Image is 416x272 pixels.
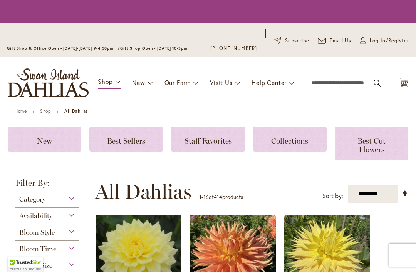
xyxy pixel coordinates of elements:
a: store logo [8,68,89,97]
a: Home [15,108,27,114]
span: 16 [203,193,209,200]
span: Visit Us [210,78,232,87]
a: Email Us [318,37,352,45]
a: Best Cut Flowers [335,127,408,160]
span: Gift Shop & Office Open - [DATE]-[DATE] 9-4:30pm / [7,46,120,51]
span: Bloom Style [19,228,55,237]
span: Staff Favorites [185,136,232,145]
span: 1 [199,193,201,200]
span: Category [19,195,45,204]
span: Best Cut Flowers [357,136,386,154]
span: New [37,136,52,145]
span: Gift Shop Open - [DATE] 10-3pm [120,46,187,51]
a: New [8,127,81,152]
span: Subscribe [285,37,309,45]
a: Log In/Register [360,37,409,45]
span: Email Us [330,37,352,45]
strong: All Dahlias [64,108,88,114]
label: Sort by: [322,189,343,203]
strong: Filter By: [8,179,87,191]
a: [PHONE_NUMBER] [210,45,257,52]
span: 414 [214,193,222,200]
p: - of products [199,191,243,203]
a: Collections [253,127,327,152]
span: Shop [98,77,113,85]
a: Shop [40,108,51,114]
span: All Dahlias [95,180,191,203]
span: Best Sellers [107,136,145,145]
button: Search [374,77,381,89]
span: Our Farm [164,78,191,87]
iframe: Launch Accessibility Center [6,245,27,266]
a: Best Sellers [89,127,163,152]
a: Subscribe [274,37,309,45]
span: Collections [271,136,308,145]
span: Bloom Time [19,245,56,253]
span: Availability [19,212,52,220]
span: Help Center [252,78,287,87]
a: Staff Favorites [171,127,245,152]
span: New [132,78,145,87]
span: Log In/Register [370,37,409,45]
